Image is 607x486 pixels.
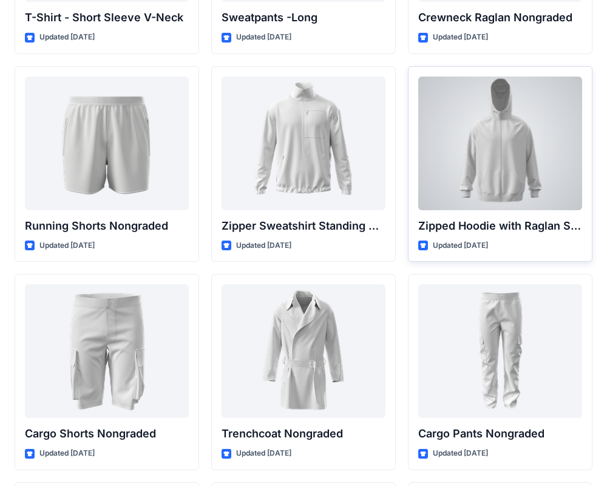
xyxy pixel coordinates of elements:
[222,77,385,210] a: Zipper Sweatshirt Standing Collar Nongraded
[222,217,385,234] p: Zipper Sweatshirt Standing Collar Nongraded
[39,239,95,252] p: Updated [DATE]
[418,284,582,418] a: Cargo Pants Nongraded
[39,447,95,460] p: Updated [DATE]
[222,9,385,26] p: Sweatpants -Long
[25,217,189,234] p: Running Shorts Nongraded
[25,77,189,210] a: Running Shorts Nongraded
[222,284,385,418] a: Trenchcoat Nongraded
[433,239,488,252] p: Updated [DATE]
[418,77,582,210] a: Zipped Hoodie with Raglan Sleeve Nongraded
[39,31,95,44] p: Updated [DATE]
[418,217,582,234] p: Zipped Hoodie with Raglan Sleeve Nongraded
[418,9,582,26] p: Crewneck Raglan Nongraded
[25,284,189,418] a: Cargo Shorts Nongraded
[236,447,291,460] p: Updated [DATE]
[236,31,291,44] p: Updated [DATE]
[236,239,291,252] p: Updated [DATE]
[25,425,189,442] p: Cargo Shorts Nongraded
[433,31,488,44] p: Updated [DATE]
[433,447,488,460] p: Updated [DATE]
[222,425,385,442] p: Trenchcoat Nongraded
[25,9,189,26] p: T-Shirt - Short Sleeve V-Neck
[418,425,582,442] p: Cargo Pants Nongraded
